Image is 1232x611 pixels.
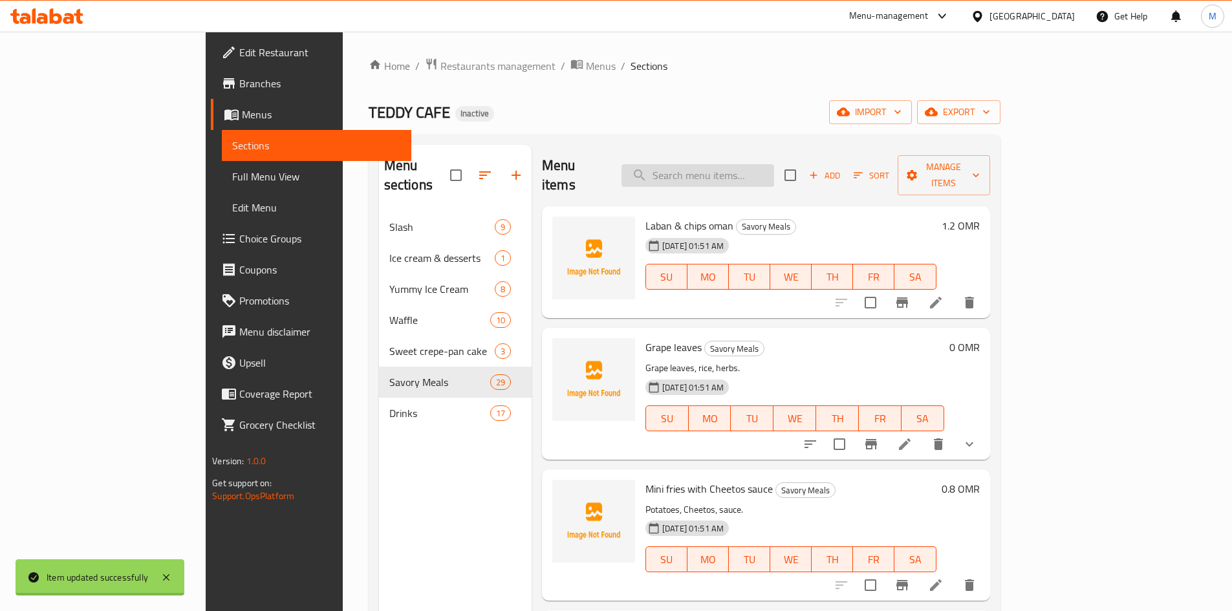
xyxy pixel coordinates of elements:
[817,268,848,286] span: TH
[542,156,606,195] h2: Menu items
[645,502,936,518] p: Potatoes, Cheetos, sauce.
[389,405,490,421] span: Drinks
[775,482,836,498] div: Savory Meals
[501,160,532,191] button: Add section
[631,58,667,74] span: Sections
[954,287,985,318] button: delete
[211,316,411,347] a: Menu disclaimer
[731,405,773,431] button: TU
[854,168,889,183] span: Sort
[645,264,687,290] button: SU
[491,314,510,327] span: 10
[211,37,411,68] a: Edit Restaurant
[829,100,912,124] button: import
[389,312,490,328] span: Waffle
[495,281,511,297] div: items
[246,453,266,469] span: 1.0.0
[232,138,401,153] span: Sections
[570,58,616,74] a: Menus
[942,480,980,498] h6: 0.8 OMR
[773,405,816,431] button: WE
[495,343,511,359] div: items
[645,360,944,376] p: Grape leaves, rice, herbs.
[440,58,556,74] span: Restaurants management
[379,398,532,429] div: Drinks17
[490,405,511,421] div: items
[239,386,401,402] span: Coverage Report
[657,381,729,394] span: [DATE] 01:51 AM
[928,577,944,593] a: Edit menu item
[770,546,812,572] button: WE
[923,429,954,460] button: delete
[734,550,765,569] span: TU
[425,58,556,74] a: Restaurants management
[812,264,853,290] button: TH
[777,162,804,189] span: Select section
[389,374,490,390] span: Savory Meals
[379,367,532,398] div: Savory Meals29
[736,409,768,428] span: TU
[47,570,148,584] div: Item updated successfully
[212,453,244,469] span: Version:
[839,104,902,120] span: import
[850,166,892,186] button: Sort
[379,273,532,305] div: Yummy Ice Cream8
[693,268,724,286] span: MO
[942,217,980,235] h6: 1.2 OMR
[689,405,731,431] button: MO
[845,166,898,186] span: Sort items
[954,429,985,460] button: show more
[379,242,532,273] div: Ice cream & desserts1
[389,250,495,266] span: Ice cream & desserts
[651,268,682,286] span: SU
[776,483,835,498] span: Savory Meals
[495,250,511,266] div: items
[857,572,884,599] span: Select to update
[734,268,765,286] span: TU
[495,221,510,233] span: 9
[379,211,532,242] div: Slash9
[212,475,272,491] span: Get support on:
[239,293,401,308] span: Promotions
[222,161,411,192] a: Full Menu View
[490,374,511,390] div: items
[222,130,411,161] a: Sections
[779,409,811,428] span: WE
[415,58,420,74] li: /
[211,223,411,254] a: Choice Groups
[894,546,936,572] button: SA
[621,58,625,74] li: /
[379,336,532,367] div: Sweet crepe-pan cake3
[389,281,495,297] div: Yummy Ice Cream
[902,405,944,431] button: SA
[858,268,889,286] span: FR
[389,219,495,235] span: Slash
[495,252,510,264] span: 1
[900,268,931,286] span: SA
[907,409,939,428] span: SA
[442,162,470,189] span: Select all sections
[239,355,401,370] span: Upsell
[694,409,726,428] span: MO
[729,264,770,290] button: TU
[857,289,884,316] span: Select to update
[804,166,845,186] span: Add item
[817,550,848,569] span: TH
[211,378,411,409] a: Coverage Report
[239,324,401,339] span: Menu disclaimer
[853,264,894,290] button: FR
[389,343,495,359] div: Sweet crepe-pan cake
[858,550,889,569] span: FR
[775,550,806,569] span: WE
[211,347,411,378] a: Upsell
[812,546,853,572] button: TH
[491,407,510,420] span: 17
[894,264,936,290] button: SA
[552,217,635,299] img: Laban & chips oman
[954,570,985,601] button: delete
[826,431,853,458] span: Select to update
[962,436,977,452] svg: Show Choices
